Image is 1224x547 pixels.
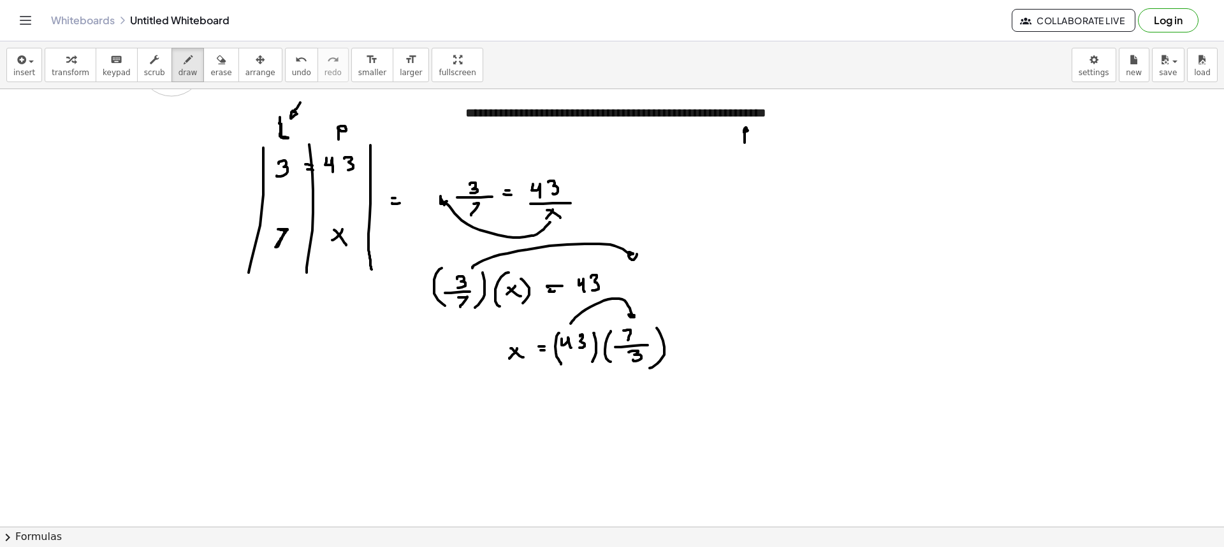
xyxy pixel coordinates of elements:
[1187,48,1218,82] button: load
[295,52,307,67] i: undo
[432,48,483,82] button: fullscreen
[52,68,89,77] span: transform
[1012,9,1135,32] button: Collaborate Live
[292,68,311,77] span: undo
[103,68,131,77] span: keypad
[1119,48,1149,82] button: new
[110,52,122,67] i: keyboard
[45,48,96,82] button: transform
[210,68,231,77] span: erase
[324,68,342,77] span: redo
[15,10,36,31] button: Toggle navigation
[439,68,476,77] span: fullscreen
[51,14,115,27] a: Whiteboards
[1079,68,1109,77] span: settings
[203,48,238,82] button: erase
[171,48,205,82] button: draw
[358,68,386,77] span: smaller
[144,68,165,77] span: scrub
[405,52,417,67] i: format_size
[1138,8,1198,32] button: Log in
[6,48,42,82] button: insert
[1072,48,1116,82] button: settings
[393,48,429,82] button: format_sizelarger
[400,68,422,77] span: larger
[96,48,138,82] button: keyboardkeypad
[137,48,172,82] button: scrub
[285,48,318,82] button: undoundo
[13,68,35,77] span: insert
[1159,68,1177,77] span: save
[317,48,349,82] button: redoredo
[1194,68,1211,77] span: load
[351,48,393,82] button: format_sizesmaller
[1023,15,1125,26] span: Collaborate Live
[238,48,282,82] button: arrange
[1152,48,1184,82] button: save
[178,68,198,77] span: draw
[327,52,339,67] i: redo
[245,68,275,77] span: arrange
[366,52,378,67] i: format_size
[1126,68,1142,77] span: new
